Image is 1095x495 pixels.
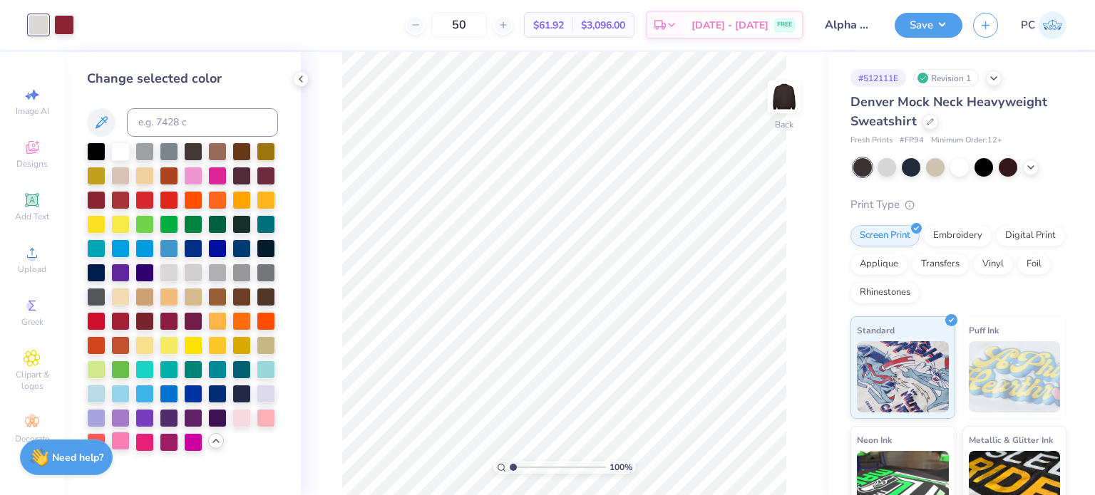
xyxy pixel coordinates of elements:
[850,282,920,303] div: Rhinestones
[1017,254,1051,275] div: Foil
[850,254,908,275] div: Applique
[777,20,792,30] span: FREE
[912,254,969,275] div: Transfers
[770,83,798,111] img: Back
[15,433,49,444] span: Decorate
[850,197,1066,213] div: Print Type
[52,451,103,464] strong: Need help?
[1021,17,1035,33] span: PC
[1039,11,1066,39] img: Priyanka Choudhary
[15,211,49,222] span: Add Text
[850,69,906,87] div: # 512111E
[7,369,57,392] span: Clipart & logos
[996,225,1065,246] div: Digital Print
[127,108,278,137] input: e.g. 7428 c
[850,225,920,246] div: Screen Print
[900,135,924,147] span: # FP94
[87,69,278,88] div: Change selected color
[857,323,895,338] span: Standard
[924,225,992,246] div: Embroidery
[857,341,949,412] img: Standard
[1021,11,1066,39] a: PC
[21,316,43,328] span: Greek
[18,264,46,275] span: Upload
[857,432,892,447] span: Neon Ink
[973,254,1013,275] div: Vinyl
[913,69,979,87] div: Revision 1
[850,135,893,147] span: Fresh Prints
[931,135,1002,147] span: Minimum Order: 12 +
[895,13,962,38] button: Save
[775,118,793,131] div: Back
[969,341,1061,412] img: Puff Ink
[16,105,49,117] span: Image AI
[692,18,768,33] span: [DATE] - [DATE]
[431,12,487,38] input: – –
[610,461,632,474] span: 100 %
[969,432,1053,447] span: Metallic & Glitter Ink
[814,11,884,39] input: Untitled Design
[16,158,48,170] span: Designs
[581,18,625,33] span: $3,096.00
[850,93,1047,130] span: Denver Mock Neck Heavyweight Sweatshirt
[969,323,999,338] span: Puff Ink
[533,18,564,33] span: $61.92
